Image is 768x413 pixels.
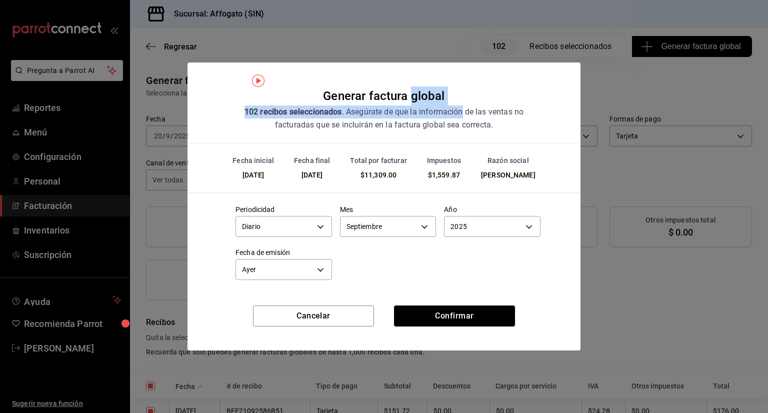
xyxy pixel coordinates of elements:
label: Año [444,206,540,213]
div: Razón social [481,155,535,166]
div: Septiembre [340,216,436,237]
label: Fecha de emisión [235,249,332,256]
div: . Asegúrate de que la información de las ventas no facturadas que se incluirán en la factura glob... [244,105,524,131]
div: Ayer [235,259,332,280]
img: Tooltip marker [252,74,264,87]
div: [PERSON_NAME] [481,170,535,180]
div: Diario [235,216,332,237]
div: Impuestos [427,155,461,166]
div: Generar factura global [323,86,444,105]
span: $1,559.87 [428,171,460,179]
div: [DATE] [232,170,274,180]
div: Fecha inicial [232,155,274,166]
button: Confirmar [394,305,515,326]
label: Periodicidad [235,206,332,213]
label: Mes [340,206,436,213]
div: 2025 [444,216,540,237]
div: Total por facturar [350,155,406,166]
div: [DATE] [294,170,330,180]
div: Fecha final [294,155,330,166]
span: $11,309.00 [360,171,396,179]
strong: 102 recibos seleccionados [244,107,342,116]
button: Cancelar [253,305,374,326]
